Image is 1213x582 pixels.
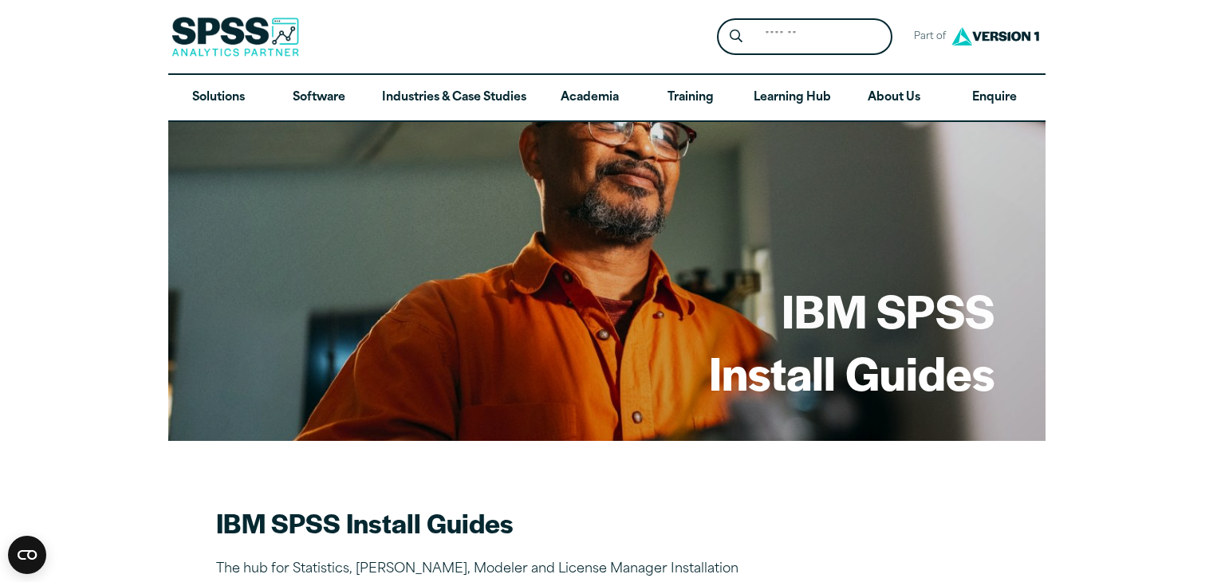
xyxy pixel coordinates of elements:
img: SPSS Analytics Partner [171,17,299,57]
svg: Search magnifying glass icon [730,29,742,43]
a: Solutions [168,75,269,121]
h1: IBM SPSS Install Guides [709,279,994,403]
img: Version1 Logo [947,22,1043,51]
h2: IBM SPSS Install Guides [216,505,774,541]
a: Industries & Case Studies [369,75,539,121]
a: Software [269,75,369,121]
a: Enquire [944,75,1045,121]
button: Open CMP widget [8,536,46,574]
span: Part of [905,26,947,49]
a: Academia [539,75,640,121]
a: Learning Hub [741,75,844,121]
nav: Desktop version of site main menu [168,75,1046,121]
button: Search magnifying glass icon [721,22,750,52]
a: About Us [844,75,944,121]
form: Site Header Search Form [717,18,892,56]
a: Training [640,75,740,121]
